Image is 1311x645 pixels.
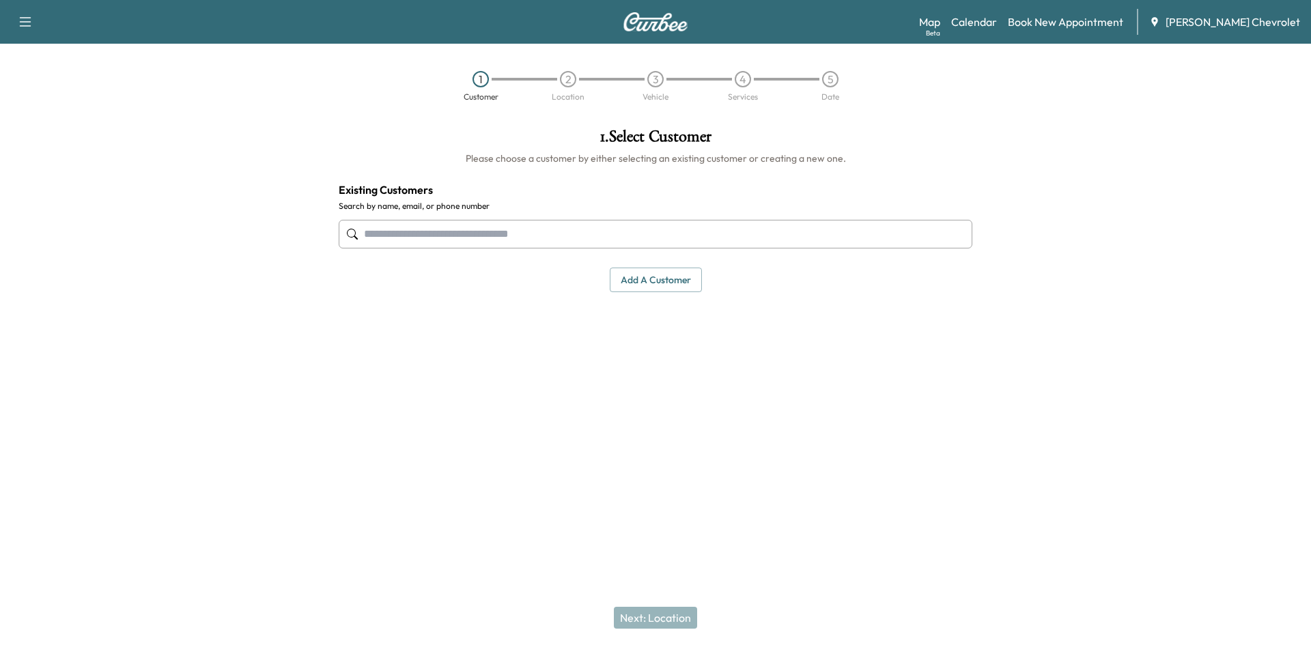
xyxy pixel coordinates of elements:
div: 3 [647,71,664,87]
img: Curbee Logo [623,12,688,31]
span: [PERSON_NAME] Chevrolet [1166,14,1300,30]
div: 4 [735,71,751,87]
div: Beta [926,28,940,38]
a: MapBeta [919,14,940,30]
div: Date [821,93,839,101]
h4: Existing Customers [339,182,972,198]
div: 5 [822,71,838,87]
div: Customer [464,93,498,101]
a: Calendar [951,14,997,30]
div: Vehicle [643,93,668,101]
div: 1 [473,71,489,87]
div: 2 [560,71,576,87]
h1: 1 . Select Customer [339,128,972,152]
a: Book New Appointment [1008,14,1123,30]
div: Location [552,93,584,101]
h6: Please choose a customer by either selecting an existing customer or creating a new one. [339,152,972,165]
div: Services [728,93,758,101]
label: Search by name, email, or phone number [339,201,972,212]
button: Add a customer [610,268,702,293]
